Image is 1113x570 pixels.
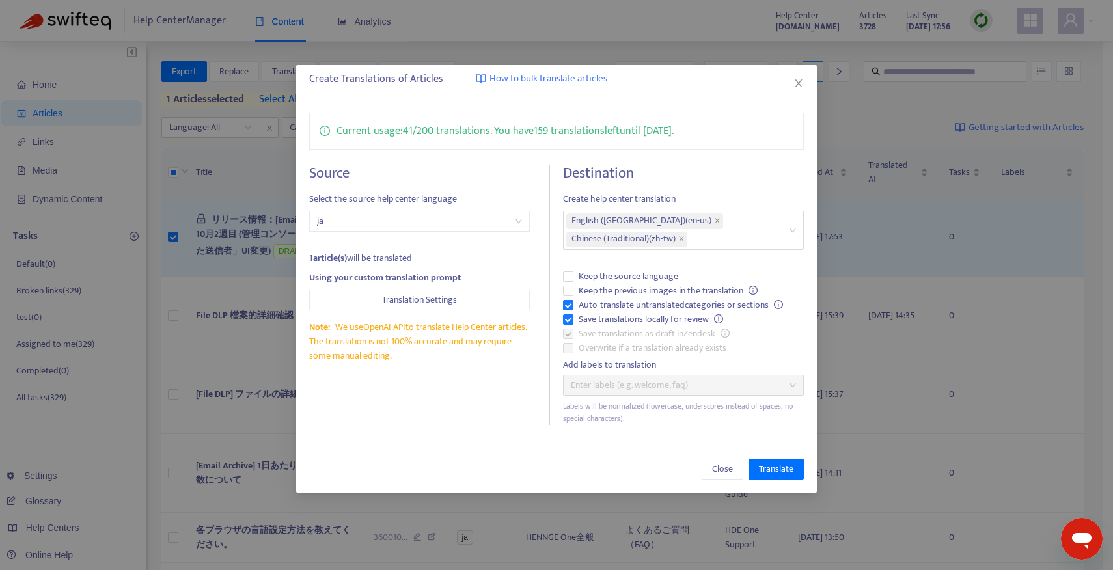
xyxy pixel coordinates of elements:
[476,74,486,84] img: image-link
[309,290,530,310] button: Translation Settings
[714,217,721,225] span: close
[774,300,783,309] span: info-circle
[714,314,723,323] span: info-circle
[573,284,763,298] span: Keep the previous images in the translation
[317,211,522,231] span: ja
[309,251,347,265] strong: 1 article(s)
[563,165,804,182] h4: Destination
[309,251,530,265] div: will be translated
[476,72,607,87] a: How to bulk translate articles
[573,312,728,327] span: Save translations locally for review
[573,327,735,341] span: Save translations as draft in Zendesk
[563,400,804,425] div: Labels will be normalized (lowercase, underscores instead of spaces, no special characters).
[793,78,804,88] span: close
[363,319,405,334] a: OpenAI API
[712,462,733,476] span: Close
[573,341,732,355] span: Overwrite if a translation already exists
[721,329,730,338] span: info-circle
[1061,518,1103,560] iframe: Button to launch messaging window, conversation in progress
[382,293,457,307] span: Translation Settings
[563,192,804,206] span: Create help center translation
[563,358,804,372] div: Add labels to translation
[309,165,530,182] h4: Source
[573,269,683,284] span: Keep the source language
[309,72,804,87] div: Create Translations of Articles
[791,76,806,90] button: Close
[309,319,330,334] span: Note:
[759,462,793,476] span: Translate
[320,123,330,136] span: info-circle
[309,271,530,285] div: Using your custom translation prompt
[678,236,685,243] span: close
[571,213,711,229] span: English ([GEOGRAPHIC_DATA]) ( en-us )
[309,320,530,363] div: We use to translate Help Center articles. The translation is not 100% accurate and may require so...
[573,298,788,312] span: Auto-translate untranslated categories or sections
[489,72,607,87] span: How to bulk translate articles
[749,459,804,480] button: Translate
[749,286,758,295] span: info-circle
[702,459,743,480] button: Close
[309,192,530,206] span: Select the source help center language
[337,123,674,139] p: Current usage: 41 / 200 translations . You have 159 translations left until [DATE] .
[571,232,676,247] span: Chinese (Traditional) ( zh-tw )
